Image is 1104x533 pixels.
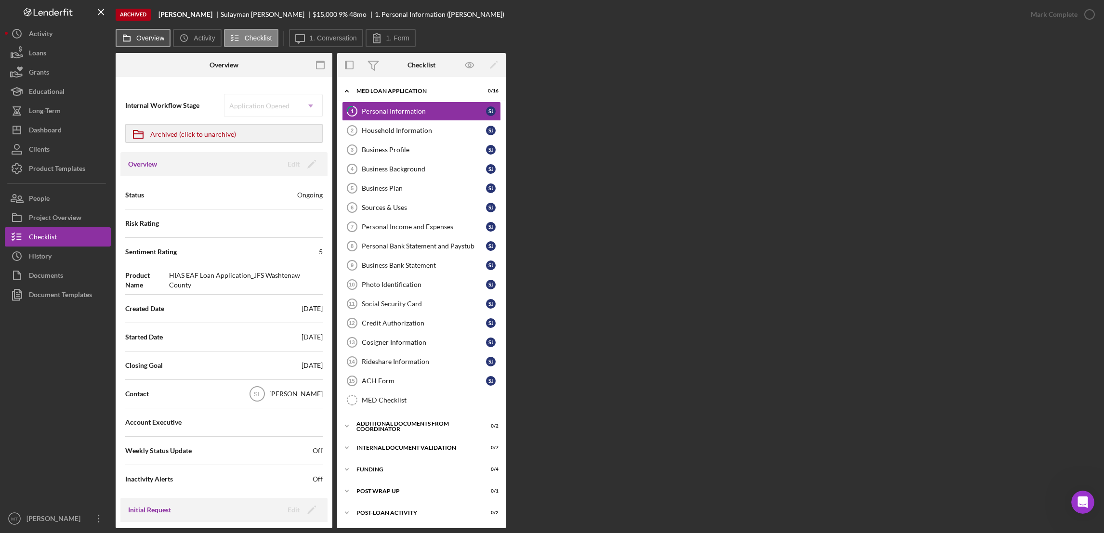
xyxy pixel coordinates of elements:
[29,101,61,123] div: Long-Term
[342,102,501,121] a: 1Personal InformationSJ
[310,34,357,42] label: 1. Conversation
[116,9,151,21] div: Archived
[5,120,111,140] button: Dashboard
[342,371,501,390] a: 15ACH FormSJ
[339,11,348,18] div: 9 %
[125,219,159,228] span: Risk Rating
[486,357,496,366] div: S J
[481,88,499,94] div: 0 / 16
[29,159,85,181] div: Product Templates
[486,183,496,193] div: S J
[486,318,496,328] div: S J
[356,88,474,94] div: MED Loan Application
[351,205,354,210] tspan: 6
[288,157,300,171] div: Edit
[349,301,355,307] tspan: 11
[5,140,111,159] button: Clients
[125,271,169,290] span: Product Name
[351,108,354,114] tspan: 1
[481,467,499,472] div: 0 / 4
[362,281,486,288] div: Photo Identification
[351,262,354,268] tspan: 9
[5,24,111,43] button: Activity
[486,145,496,155] div: S J
[29,120,62,142] div: Dashboard
[136,34,164,42] label: Overview
[29,227,57,249] div: Checklist
[302,304,323,313] div: [DATE]
[362,127,486,134] div: Household Information
[349,378,355,384] tspan: 15
[313,474,323,484] span: Off
[5,247,111,266] button: History
[481,423,499,429] div: 0 / 2
[5,63,111,82] button: Grants
[288,503,300,517] div: Edit
[1071,491,1094,514] iframe: Intercom live chat
[486,338,496,347] div: S J
[116,29,171,47] button: Overview
[125,389,149,399] span: Contact
[282,157,320,171] button: Edit
[125,190,144,200] span: Status
[351,147,354,153] tspan: 3
[29,24,53,46] div: Activity
[481,510,499,516] div: 0 / 2
[351,224,354,230] tspan: 7
[342,140,501,159] a: 3Business ProfileSJ
[269,389,323,399] div: [PERSON_NAME]
[342,294,501,313] a: 11Social Security CardSJ
[1021,5,1099,24] button: Mark Complete
[349,359,355,364] tspan: 14
[224,29,278,47] button: Checklist
[24,509,87,531] div: [PERSON_NAME]
[362,319,486,327] div: Credit Authorization
[5,101,111,120] button: Long-Term
[1031,5,1078,24] div: Mark Complete
[5,266,111,285] button: Documents
[5,189,111,208] button: People
[342,179,501,198] a: 5Business PlanSJ
[351,128,354,133] tspan: 2
[386,34,409,42] label: 1. Form
[282,503,320,517] button: Edit
[486,241,496,251] div: S J
[356,467,474,472] div: Funding
[5,285,111,304] button: Document Templates
[356,421,474,432] div: Additional Documents from Coordinator
[302,332,323,342] div: [DATE]
[362,338,486,346] div: Cosigner Information
[342,352,501,371] a: 14Rideshare InformationSJ
[29,63,49,84] div: Grants
[128,505,171,515] h3: Initial Request
[342,256,501,275] a: 9Business Bank StatementSJ
[29,285,92,307] div: Document Templates
[29,247,52,268] div: History
[362,107,486,115] div: Personal Information
[486,376,496,386] div: S J
[5,43,111,63] button: Loans
[342,159,501,179] a: 4Business BackgroundSJ
[5,509,111,528] button: MT[PERSON_NAME]
[349,11,367,18] div: 48 mo
[210,61,238,69] div: Overview
[158,11,212,18] b: [PERSON_NAME]
[362,204,486,211] div: Sources & Uses
[486,222,496,232] div: S J
[356,510,474,516] div: Post-Loan Activity
[5,82,111,101] a: Educational
[169,271,323,290] div: HIAS EAF Loan Application_JFS Washtenaw County
[5,159,111,178] a: Product Templates
[150,125,236,142] div: Archived (click to unarchive)
[313,10,337,18] span: $15,000
[313,446,323,455] span: Off
[362,242,486,250] div: Personal Bank Statement and Paystub
[29,140,50,161] div: Clients
[486,164,496,174] div: S J
[173,29,221,47] button: Activity
[342,236,501,256] a: 8Personal Bank Statement and PaystubSJ
[362,300,486,308] div: Social Security Card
